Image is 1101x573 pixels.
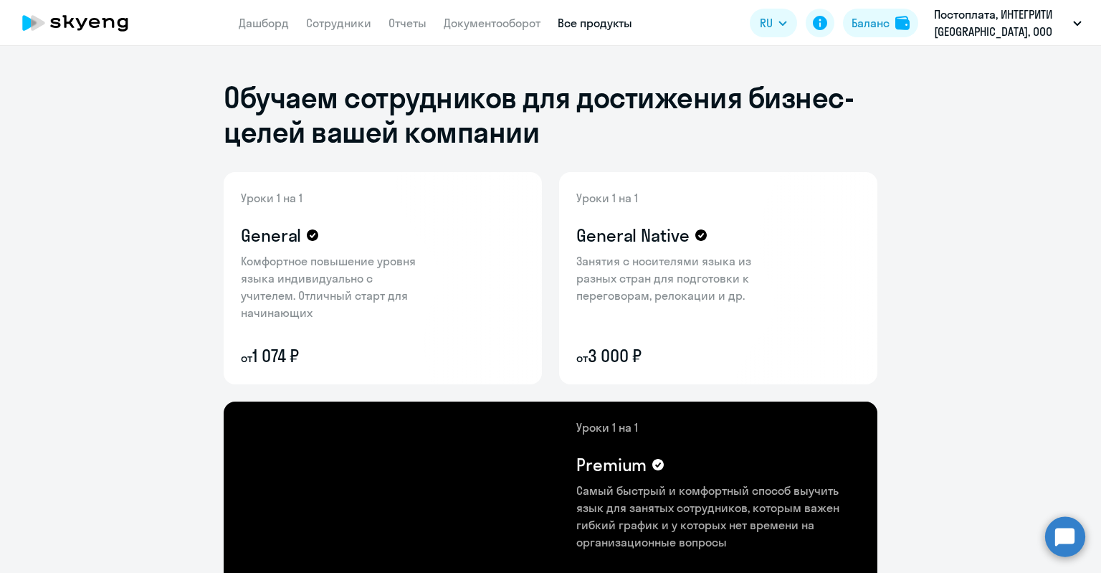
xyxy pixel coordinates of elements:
img: general-content-bg.png [224,172,439,384]
small: от [241,351,252,365]
p: Постоплата, ИНТЕГРИТИ [GEOGRAPHIC_DATA], ООО [934,6,1067,40]
a: Документооборот [444,16,540,30]
p: Уроки 1 на 1 [241,189,427,207]
p: Комфортное повышение уровня языка индивидуально с учителем. Отличный старт для начинающих [241,252,427,321]
button: Балансbalance [843,9,918,37]
div: Баланс [852,14,890,32]
p: Самый быстрый и комфортный способ выучить язык для занятых сотрудников, которым важен гибкий граф... [576,482,860,551]
h4: General Native [576,224,690,247]
button: Постоплата, ИНТЕГРИТИ [GEOGRAPHIC_DATA], ООО [927,6,1089,40]
p: Занятия с носителями языка из разных стран для подготовки к переговорам, релокации и др. [576,252,763,304]
a: Все продукты [558,16,632,30]
h4: Premium [576,453,647,476]
img: general-native-content-bg.png [559,172,785,384]
h1: Обучаем сотрудников для достижения бизнес-целей вашей компании [224,80,877,149]
p: Уроки 1 на 1 [576,419,860,436]
button: RU [750,9,797,37]
img: balance [895,16,910,30]
p: 1 074 ₽ [241,344,427,367]
p: 3 000 ₽ [576,344,763,367]
h4: General [241,224,301,247]
span: RU [760,14,773,32]
a: Сотрудники [306,16,371,30]
p: Уроки 1 на 1 [576,189,763,207]
a: Дашборд [239,16,289,30]
a: Отчеты [389,16,426,30]
small: от [576,351,588,365]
